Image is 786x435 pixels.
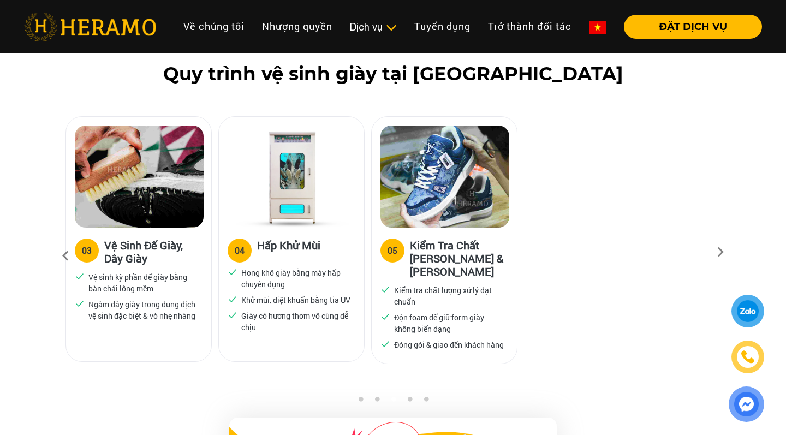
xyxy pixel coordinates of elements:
[380,126,509,228] img: Heramo quy trinh ve sinh kiem tra chat luong dong goi
[624,15,762,39] button: ĐẶT DỊCH VỤ
[380,312,390,321] img: checked.svg
[380,284,390,294] img: checked.svg
[175,15,253,38] a: Về chúng tôi
[241,310,352,333] p: Giày có hương thơm vô cùng dễ chịu
[371,396,382,407] button: 2
[75,271,85,281] img: checked.svg
[385,22,397,33] img: subToggleIcon
[420,396,431,407] button: 5
[406,15,479,38] a: Tuyển dụng
[228,294,237,304] img: checked.svg
[241,294,350,306] p: Khử mùi, diệt khuẩn bằng tia UV
[589,21,606,34] img: vn-flag.png
[228,126,356,228] img: Heramo quy trinh ve sinh hap khu mui giay bang may hap uv
[75,126,204,228] img: Heramo quy trinh ve sinh de giay day giay
[410,239,508,278] h3: Kiểm Tra Chất [PERSON_NAME] & [PERSON_NAME]
[394,312,504,335] p: Độn foam để giữ form giày không biến dạng
[394,339,504,350] p: Đóng gói & giao đến khách hàng
[388,244,397,257] div: 05
[740,349,755,365] img: phone-icon
[82,244,92,257] div: 03
[228,267,237,277] img: checked.svg
[88,299,199,321] p: Ngâm dây giày trong dung dịch vệ sinh đặc biệt & vò nhẹ nhàng
[253,15,341,38] a: Nhượng quyền
[394,284,504,307] p: Kiểm tra chất lượng xử lý đạt chuẩn
[257,239,320,260] h3: Hấp Khử Mùi
[380,339,390,349] img: checked.svg
[404,396,415,407] button: 4
[104,239,203,265] h3: Vệ Sinh Đế Giày, Dây Giày
[241,267,352,290] p: Hong khô giày bằng máy hấp chuyên dụng
[24,13,156,41] img: heramo-logo.png
[388,396,398,407] button: 3
[733,342,763,372] a: phone-icon
[479,15,580,38] a: Trở thành đối tác
[350,20,397,34] div: Dịch vụ
[24,63,762,85] h2: Quy trình vệ sinh giày tại [GEOGRAPHIC_DATA]
[88,271,199,294] p: Vệ sinh kỹ phần đế giày bằng bàn chải lông mềm
[228,310,237,320] img: checked.svg
[615,22,762,32] a: ĐẶT DỊCH VỤ
[75,299,85,308] img: checked.svg
[355,396,366,407] button: 1
[235,244,245,257] div: 04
